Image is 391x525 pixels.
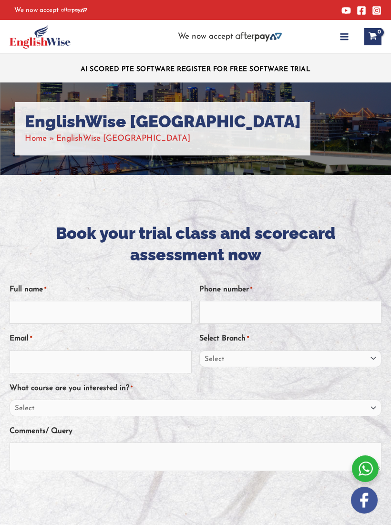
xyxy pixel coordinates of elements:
[25,132,301,146] nav: Breadcrumbs
[56,134,190,143] span: EnglishWise [GEOGRAPHIC_DATA]
[236,32,282,41] img: Afterpay-Logo
[199,282,252,297] label: Phone number
[25,134,47,143] a: Home
[81,66,311,73] a: AI SCORED PTE SOFTWARE REGISTER FOR FREE SOFTWARE TRIAL
[372,6,381,15] a: Instagram
[10,484,154,521] iframe: reCAPTCHA
[61,8,87,13] img: Afterpay-Logo
[10,223,381,265] h2: Book your trial class and scorecard assessment now
[178,32,233,41] span: We now accept
[10,424,72,438] label: Comments/ Query
[351,487,378,514] img: white-facebook.png
[10,282,46,297] label: Full name
[173,32,287,42] aside: Header Widget 2
[357,6,366,15] a: Facebook
[10,381,133,396] label: What course are you interested in?
[73,58,318,78] aside: Header Widget 1
[199,331,249,346] label: Select Branch
[341,6,351,15] a: YouTube
[10,331,32,346] label: Email
[14,6,59,15] span: We now accept
[10,25,71,49] img: cropped-ew-logo
[25,112,301,132] h1: EnglishWise [GEOGRAPHIC_DATA]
